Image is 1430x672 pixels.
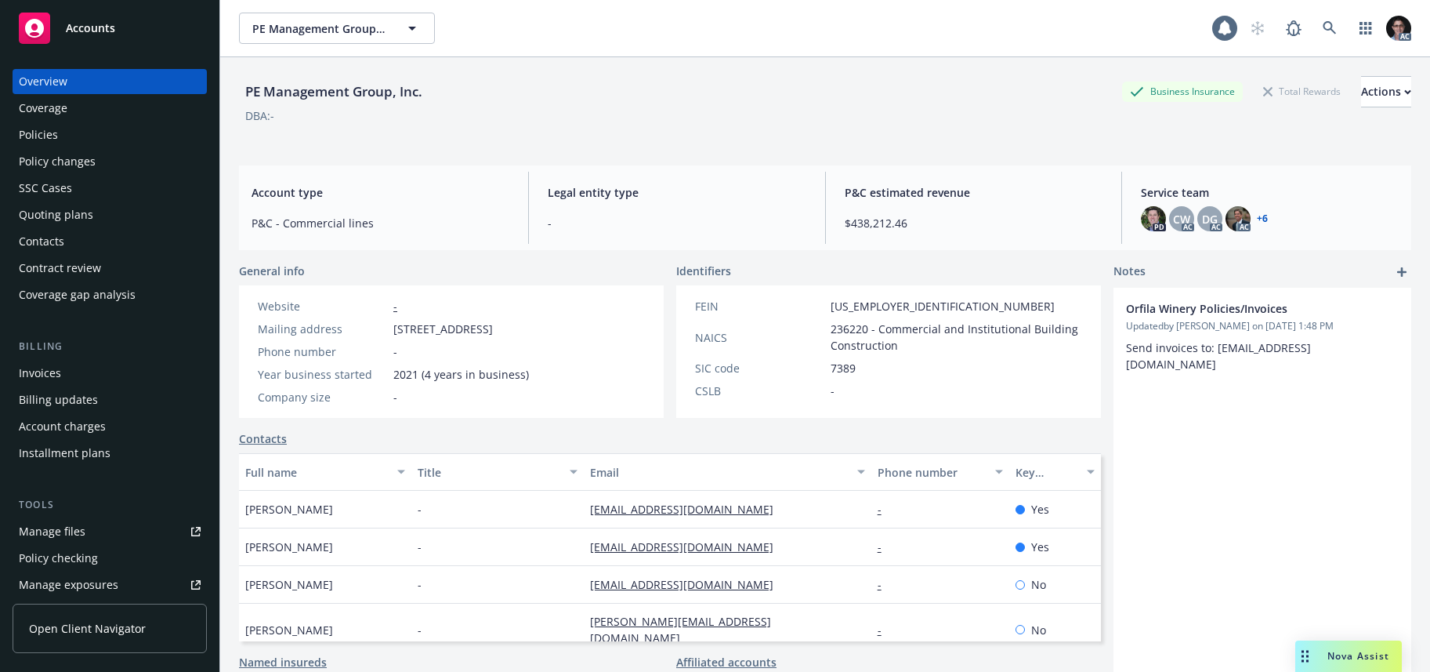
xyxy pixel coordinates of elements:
[831,360,856,376] span: 7389
[1386,16,1411,41] img: photo
[1361,76,1411,107] button: Actions
[1350,13,1381,44] a: Switch app
[878,623,894,637] a: -
[1173,211,1190,227] span: CW
[695,383,824,399] div: CSLB
[590,614,771,645] a: [PERSON_NAME][EMAIL_ADDRESS][DOMAIN_NAME]
[418,464,560,481] div: Title
[1031,576,1046,593] span: No
[19,202,93,227] div: Quoting plans
[13,149,207,174] a: Policy changes
[19,361,61,386] div: Invoices
[13,256,207,281] a: Contract review
[1126,340,1311,372] span: Send invoices to: [EMAIL_ADDRESS][DOMAIN_NAME]
[590,502,786,517] a: [EMAIL_ADDRESS][DOMAIN_NAME]
[13,6,207,50] a: Accounts
[245,622,333,638] span: [PERSON_NAME]
[695,360,824,376] div: SIC code
[13,414,207,439] a: Account charges
[19,441,110,466] div: Installment plans
[13,519,207,544] a: Manage files
[239,13,435,44] button: PE Management Group, Inc.
[1009,453,1101,491] button: Key contact
[1295,641,1402,672] button: Nova Assist
[1126,300,1358,317] span: Orfila Winery Policies/Invoices
[1015,464,1077,481] div: Key contact
[258,389,387,405] div: Company size
[548,215,806,231] span: -
[393,299,397,314] a: -
[13,282,207,307] a: Coverage gap analysis
[393,321,493,337] span: [STREET_ADDRESS]
[252,215,509,231] span: P&C - Commercial lines
[245,539,333,555] span: [PERSON_NAME]
[245,107,274,124] div: DBA: -
[245,576,333,593] span: [PERSON_NAME]
[878,464,986,481] div: Phone number
[831,383,834,399] span: -
[1031,539,1049,555] span: Yes
[1278,13,1309,44] a: Report a Bug
[418,576,422,593] span: -
[66,22,115,35] span: Accounts
[13,202,207,227] a: Quoting plans
[19,519,85,544] div: Manage files
[584,453,871,491] button: Email
[1295,641,1315,672] div: Drag to move
[258,298,387,314] div: Website
[13,441,207,466] a: Installment plans
[1031,501,1049,518] span: Yes
[418,622,422,638] span: -
[1113,288,1411,385] div: Orfila Winery Policies/InvoicesUpdatedby [PERSON_NAME] on [DATE] 1:48 PMSend invoices to: [EMAIL_...
[13,546,207,571] a: Policy checking
[1314,13,1345,44] a: Search
[19,282,136,307] div: Coverage gap analysis
[13,572,207,598] a: Manage exposures
[845,215,1102,231] span: $438,212.46
[252,20,388,37] span: PE Management Group, Inc.
[878,502,894,517] a: -
[871,453,1009,491] button: Phone number
[245,464,388,481] div: Full name
[239,82,429,102] div: PE Management Group, Inc.
[831,298,1055,314] span: [US_EMPLOYER_IDENTIFICATION_NUMBER]
[1327,649,1389,663] span: Nova Assist
[239,654,327,670] a: Named insureds
[1031,622,1046,638] span: No
[13,229,207,254] a: Contacts
[1225,206,1251,231] img: photo
[695,298,824,314] div: FEIN
[418,539,422,555] span: -
[1255,82,1349,101] div: Total Rewards
[29,620,146,637] span: Open Client Navigator
[878,539,894,554] a: -
[393,343,397,360] span: -
[1122,82,1243,101] div: Business Insurance
[19,149,96,174] div: Policy changes
[19,387,98,412] div: Billing updates
[13,69,207,94] a: Overview
[1202,211,1218,227] span: DG
[1392,263,1411,282] a: add
[1126,319,1399,333] span: Updated by [PERSON_NAME] on [DATE] 1:48 PM
[1141,206,1166,231] img: photo
[590,577,786,592] a: [EMAIL_ADDRESS][DOMAIN_NAME]
[393,366,529,383] span: 2021 (4 years in business)
[258,321,387,337] div: Mailing address
[19,229,64,254] div: Contacts
[13,497,207,513] div: Tools
[13,176,207,201] a: SSC Cases
[676,654,777,670] a: Affiliated accounts
[13,387,207,412] a: Billing updates
[548,184,806,201] span: Legal entity type
[19,256,101,281] div: Contract review
[19,96,67,121] div: Coverage
[19,546,98,571] div: Policy checking
[1257,214,1268,223] a: +6
[845,184,1102,201] span: P&C estimated revenue
[676,263,731,279] span: Identifiers
[1361,77,1411,107] div: Actions
[1113,263,1146,282] span: Notes
[19,572,118,598] div: Manage exposures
